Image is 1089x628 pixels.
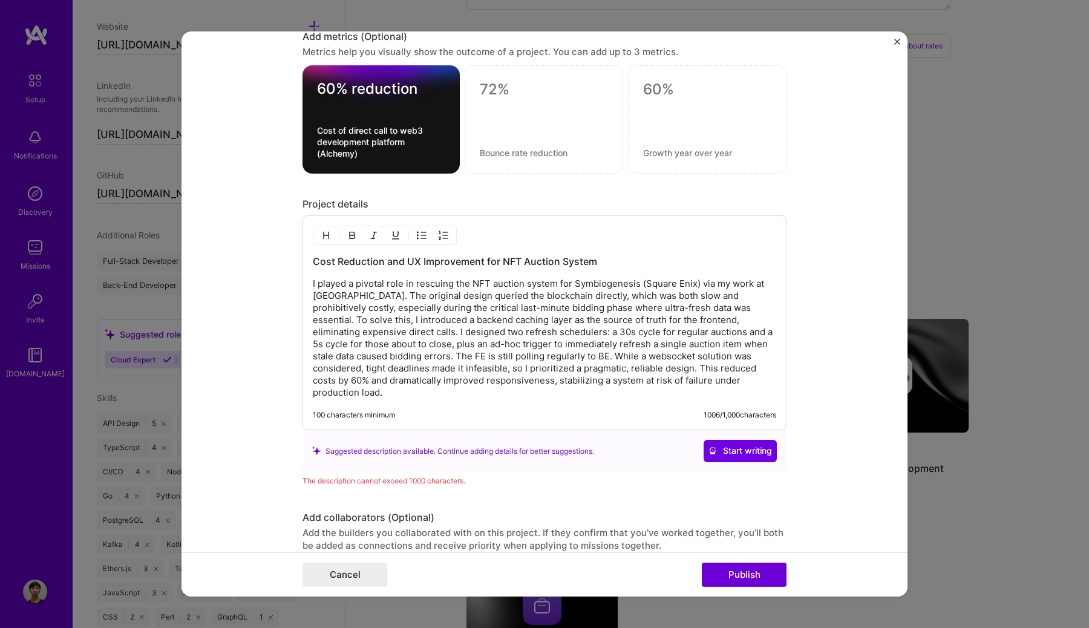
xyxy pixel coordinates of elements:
span: Start writing [708,445,772,457]
textarea: Cost of direct call to web3 development platform (Alchemy) [317,125,445,159]
img: Underline [391,231,401,240]
div: Project details [302,198,786,211]
img: Italic [369,231,379,240]
div: Add collaborators (Optional) [302,511,786,523]
h3: Cost Reduction and UX Improvement for NFT Auction System [313,255,776,268]
div: Add metrics (Optional) [302,30,786,43]
img: Bold [347,231,357,240]
button: Start writing [704,440,777,462]
img: Divider [408,228,409,243]
i: icon CrystalBallWhite [708,446,717,455]
div: Add the builders you collaborated with on this project. If they confirm that you’ve worked togeth... [302,526,786,551]
div: The description cannot exceed 1000 characters. [302,474,786,486]
i: icon SuggestedTeams [312,446,321,455]
img: OL [439,231,448,240]
p: I played a pivotal role in rescuing the NFT auction system for Symbiogenesis (Square Enix) via my... [313,278,776,399]
div: Metrics help you visually show the outcome of a project. You can add up to 3 metrics. [302,45,786,58]
div: 100 characters minimum [313,410,395,420]
img: UL [417,231,427,240]
button: Close [894,39,900,51]
button: Cancel [302,563,387,587]
div: Suggested description available. Continue adding details for better suggestions. [312,445,594,457]
div: 1006 / 1,000 characters [704,410,776,420]
button: Publish [702,563,786,587]
img: Heading [321,231,331,240]
textarea: 60% reduction [317,80,445,98]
